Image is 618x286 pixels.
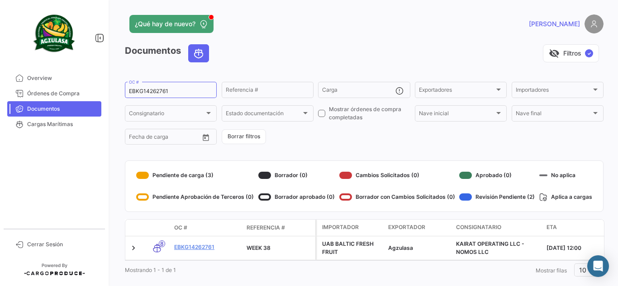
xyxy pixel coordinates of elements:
[543,44,599,62] button: visibility_offFiltros✓
[587,255,609,277] div: Abrir Intercom Messenger
[7,101,101,117] a: Documentos
[452,220,543,236] datatable-header-cell: Consignatario
[539,190,592,204] div: Aplica a cargas
[27,74,98,82] span: Overview
[579,266,586,274] span: 10
[189,45,209,62] button: Ocean
[7,117,101,132] a: Cargas Marítimas
[585,49,593,57] span: ✓
[385,220,452,236] datatable-header-cell: Exportador
[549,48,560,59] span: visibility_off
[322,223,359,231] span: Importador
[536,267,567,274] span: Mostrar filas
[419,88,494,94] span: Exportadores
[547,223,557,231] span: ETA
[7,70,101,86] a: Overview
[174,243,239,251] a: EBKG14262761
[456,240,524,255] span: KAIRAT OPERATING LLC - NOMOS LLC
[543,220,611,236] datatable-header-cell: ETA
[27,120,98,128] span: Cargas Marítimas
[129,15,214,33] button: ¿Qué hay de nuevo?
[32,11,77,56] img: agzulasa-logo.png
[516,112,591,118] span: Nave final
[7,86,101,101] a: Órdenes de Compra
[317,220,385,236] datatable-header-cell: Importador
[129,135,145,141] input: Desde
[459,168,535,183] div: Aprobado (0)
[258,168,335,183] div: Borrador (0)
[136,190,254,204] div: Pendiente Aprobación de Terceros (0)
[27,240,98,248] span: Cerrar Sesión
[322,240,381,256] div: UAB BALTIC FRESH FRUIT
[529,19,580,28] span: [PERSON_NAME]
[339,168,455,183] div: Cambios Solicitados (0)
[258,190,335,204] div: Borrador aprobado (0)
[129,244,138,253] a: Expand/Collapse Row
[388,223,425,231] span: Exportador
[419,112,494,118] span: Nave inicial
[27,89,98,98] span: Órdenes de Compra
[339,190,455,204] div: Borrador con Cambios Solicitados (0)
[547,244,607,252] div: [DATE] 12:00
[329,105,410,122] span: Mostrar órdenes de compra completadas
[585,14,604,33] img: placeholder-user.png
[135,19,195,28] span: ¿Qué hay de nuevo?
[222,129,266,144] button: Borrar filtros
[247,224,285,232] span: Referencia #
[539,168,592,183] div: No aplica
[226,112,301,118] span: Estado documentación
[125,44,212,62] h3: Documentos
[143,224,171,231] datatable-header-cell: Modo de Transporte
[516,88,591,94] span: Importadores
[174,224,187,232] span: OC #
[388,244,449,252] div: Agzulasa
[171,220,243,235] datatable-header-cell: OC #
[199,131,213,144] button: Open calendar
[243,220,315,235] datatable-header-cell: Referencia #
[247,244,312,252] div: WEEK 38
[159,240,165,247] span: 8
[152,135,185,141] input: Hasta
[459,190,535,204] div: Revisión Pendiente (2)
[136,168,254,183] div: Pendiente de carga (3)
[27,105,98,113] span: Documentos
[125,267,176,273] span: Mostrando 1 - 1 de 1
[129,112,204,118] span: Consignatario
[456,223,501,231] span: Consignatario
